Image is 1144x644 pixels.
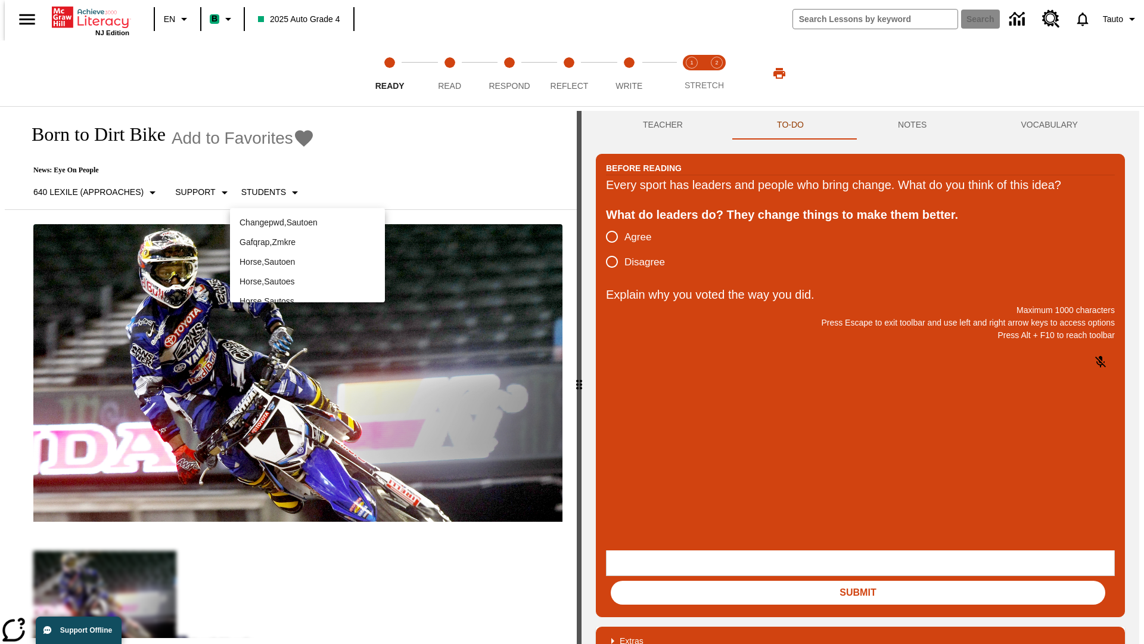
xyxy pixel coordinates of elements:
p: Changepwd , Sautoen [240,216,375,229]
p: Horse , Sautoes [240,275,375,288]
p: Horse , Sautoen [240,256,375,268]
p: Gafqrap , Zmkre [240,236,375,249]
body: Explain why you voted the way you did. Maximum 1000 characters Press Alt + F10 to reach toolbar P... [5,10,174,20]
p: Horse , Sautoss [240,295,375,308]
